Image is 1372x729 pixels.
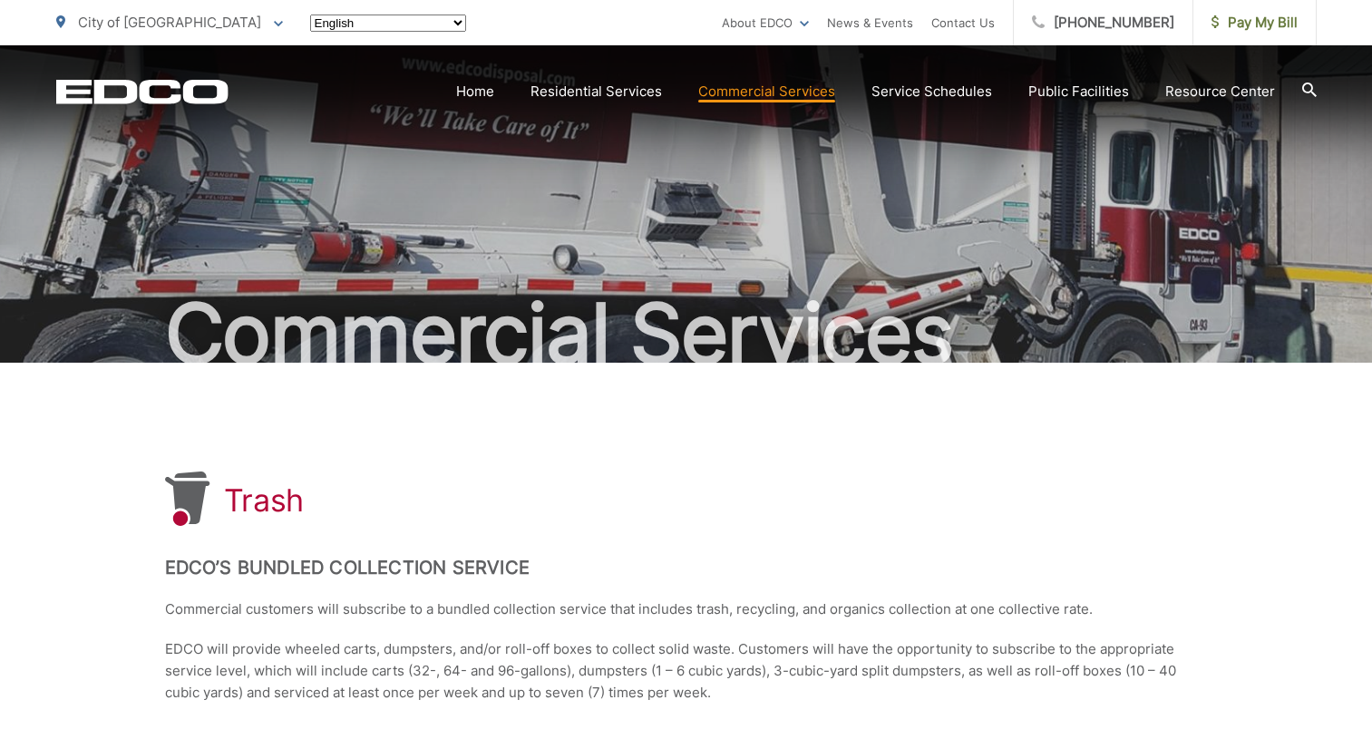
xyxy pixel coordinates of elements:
[530,81,662,102] a: Residential Services
[1211,12,1298,34] span: Pay My Bill
[165,557,1208,578] h2: EDCO’s Bundled Collection Service
[78,14,261,31] span: City of [GEOGRAPHIC_DATA]
[224,482,305,519] h1: Trash
[310,15,466,32] select: Select a language
[931,12,995,34] a: Contact Us
[722,12,809,34] a: About EDCO
[1028,81,1129,102] a: Public Facilities
[165,638,1208,704] p: EDCO will provide wheeled carts, dumpsters, and/or roll-off boxes to collect solid waste. Custome...
[827,12,913,34] a: News & Events
[698,81,835,102] a: Commercial Services
[165,598,1208,620] p: Commercial customers will subscribe to a bundled collection service that includes trash, recyclin...
[871,81,992,102] a: Service Schedules
[456,81,494,102] a: Home
[56,288,1317,379] h2: Commercial Services
[1165,81,1275,102] a: Resource Center
[56,79,229,104] a: EDCD logo. Return to the homepage.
